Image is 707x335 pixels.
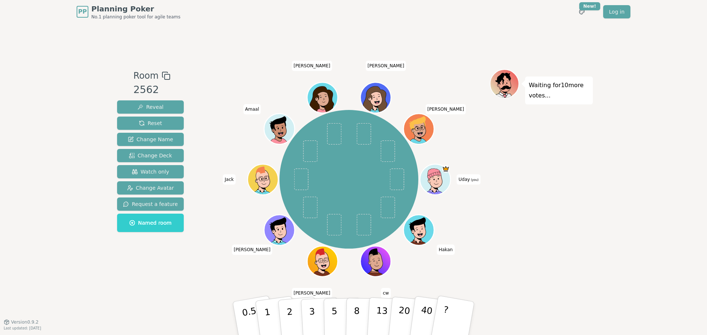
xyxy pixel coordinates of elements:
span: Change Name [128,136,173,143]
button: Change Avatar [117,181,184,195]
span: Click to change your name [243,104,261,114]
span: Named room [129,219,172,227]
span: Click to change your name [457,174,480,185]
span: Planning Poker [91,4,180,14]
span: Click to change your name [381,288,391,298]
span: Click to change your name [223,174,235,185]
span: Click to change your name [232,245,272,255]
span: Watch only [132,168,169,175]
button: Reveal [117,100,184,114]
button: Named room [117,214,184,232]
span: Uday is the host [442,165,450,173]
span: Click to change your name [426,104,466,114]
p: Waiting for 10 more votes... [529,80,589,101]
a: PPPlanning PokerNo.1 planning poker tool for agile teams [77,4,180,20]
span: Click to change your name [292,288,332,298]
button: Reset [117,117,184,130]
span: Reset [139,120,162,127]
button: Change Deck [117,149,184,162]
span: Last updated: [DATE] [4,326,41,330]
div: 2562 [133,82,170,97]
button: Version0.9.2 [4,319,39,325]
span: PP [78,7,87,16]
span: Change Avatar [127,184,174,192]
button: Request a feature [117,197,184,211]
a: Log in [603,5,630,18]
span: Change Deck [129,152,172,159]
span: No.1 planning poker tool for agile teams [91,14,180,20]
div: New! [579,2,600,10]
button: Watch only [117,165,184,178]
span: Click to change your name [366,60,406,71]
span: (you) [470,178,479,182]
span: Request a feature [123,200,178,208]
span: Click to change your name [292,60,332,71]
button: Change Name [117,133,184,146]
button: New! [575,5,588,18]
span: Room [133,69,158,82]
span: Click to change your name [437,245,454,255]
button: Click to change your avatar [421,165,450,194]
span: Version 0.9.2 [11,319,39,325]
span: Reveal [137,103,163,111]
